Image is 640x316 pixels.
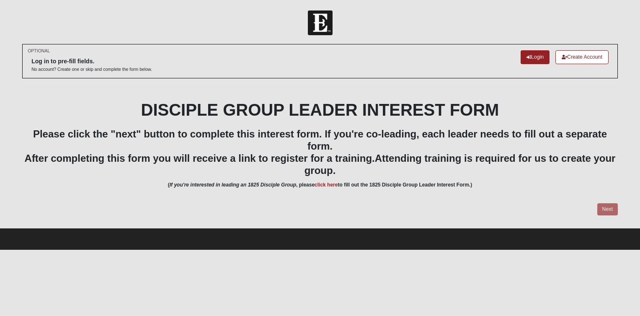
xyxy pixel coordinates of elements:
a: Create Account [555,50,609,64]
a: click here [315,182,338,188]
h3: Please click the "next" button to complete this interest form. If you're co-leading, each leader ... [22,128,618,176]
span: Attending training is required for us to create your group. [305,153,616,176]
p: No account? Create one or skip and complete the form below. [31,66,152,73]
small: OPTIONAL [28,48,50,54]
img: Church of Eleven22 Logo [308,10,333,35]
h6: Log in to pre-fill fields. [31,58,152,65]
i: If you're interested in leading an 1825 Disciple Group [170,182,296,188]
h6: ( , please to fill out the 1825 Disciple Group Leader Interest Form.) [22,182,618,188]
b: DISCIPLE GROUP LEADER INTEREST FORM [141,101,499,119]
a: Login [521,50,550,64]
